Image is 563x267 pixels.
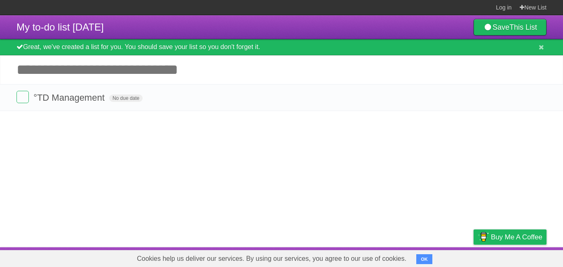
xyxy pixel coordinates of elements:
a: Developers [391,249,425,265]
span: Cookies help us deliver our services. By using our services, you agree to our use of cookies. [129,250,415,267]
img: Buy me a coffee [478,230,489,244]
span: My to-do list [DATE] [16,21,104,33]
a: SaveThis List [474,19,547,35]
span: No due date [109,95,143,102]
a: Buy me a coffee [474,229,547,245]
a: Terms [435,249,453,265]
span: °TD Management [33,92,107,103]
button: OK [416,254,432,264]
a: About [364,249,381,265]
a: Suggest a feature [495,249,547,265]
b: This List [509,23,537,31]
span: Buy me a coffee [491,230,542,244]
a: Privacy [463,249,484,265]
label: Done [16,91,29,103]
